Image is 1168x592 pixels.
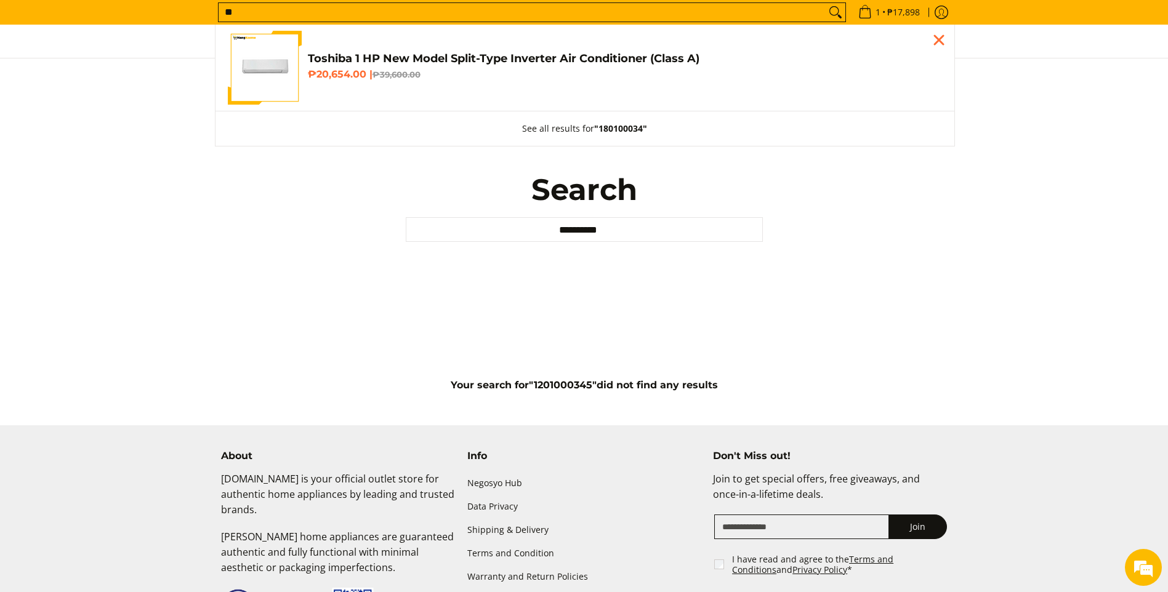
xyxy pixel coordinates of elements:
[885,8,922,17] span: ₱17,898
[71,155,170,279] span: We're online!
[792,564,847,575] a: Privacy Policy
[510,111,659,146] button: See all results for"180100034"
[874,8,882,17] span: 1
[713,450,947,462] h4: Don't Miss out!
[855,6,924,19] span: •
[228,31,942,105] a: Toshiba 1 HP New Model Split-Type Inverter Air Conditioner (Class A) Toshiba 1 HP New Model Split...
[215,379,954,391] h5: Your search for did not find any results
[467,450,701,462] h4: Info
[406,171,763,208] h1: Search
[826,3,845,22] button: Search
[467,542,701,565] a: Terms and Condition
[467,518,701,542] a: Shipping & Delivery
[594,122,647,134] strong: "180100034"
[373,70,421,79] del: ₱39,600.00
[308,52,942,66] h4: Toshiba 1 HP New Model Split-Type Inverter Air Conditioner (Class A)
[732,554,948,575] label: I have read and agree to the and *
[6,336,235,379] textarea: Type your message and hit 'Enter'
[308,68,942,81] h6: ₱20,654.00 |
[888,514,947,539] button: Join
[713,471,947,514] p: Join to get special offers, free giveaways, and once-in-a-lifetime deals.
[64,69,207,85] div: Chat with us now
[467,565,701,588] a: Warranty and Return Policies
[228,31,302,105] img: Toshiba 1 HP New Model Split-Type Inverter Air Conditioner (Class A)
[221,471,455,529] p: [DOMAIN_NAME] is your official outlet store for authentic home appliances by leading and trusted ...
[202,6,232,36] div: Minimize live chat window
[732,553,893,576] a: Terms and Conditions
[467,495,701,518] a: Data Privacy
[930,31,948,49] div: Close pop up
[467,471,701,495] a: Negosyo Hub
[221,529,455,587] p: [PERSON_NAME] home appliances are guaranteed authentic and fully functional with minimal aestheti...
[221,450,455,462] h4: About
[529,379,597,391] strong: "1201000345"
